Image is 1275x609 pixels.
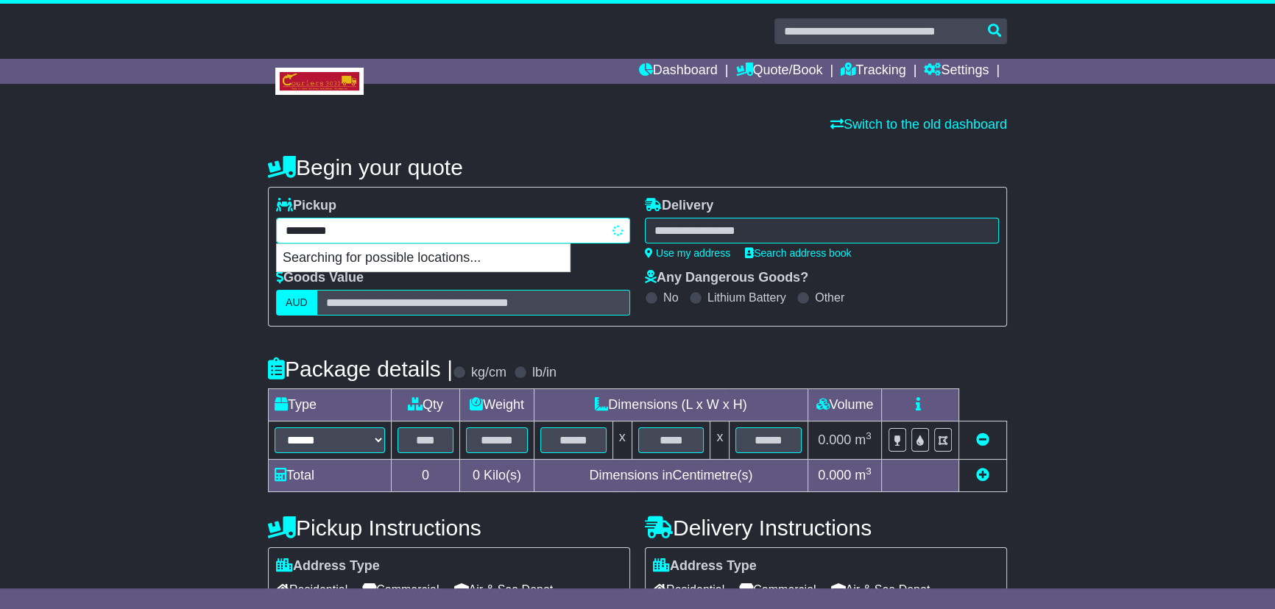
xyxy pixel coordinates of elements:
[473,468,480,482] span: 0
[534,389,808,421] td: Dimensions (L x W x H)
[645,247,730,259] a: Use my address
[268,516,630,540] h4: Pickup Instructions
[268,357,453,381] h4: Package details |
[924,59,989,84] a: Settings
[276,198,336,214] label: Pickup
[269,389,392,421] td: Type
[735,59,822,84] a: Quote/Book
[976,468,989,482] a: Add new item
[663,291,678,304] label: No
[707,291,786,304] label: Lithium Battery
[276,290,317,316] label: AUD
[645,516,1007,540] h4: Delivery Instructions
[639,59,718,84] a: Dashboard
[808,389,881,421] td: Volume
[460,389,534,421] td: Weight
[276,558,380,574] label: Address Type
[277,244,570,272] p: Searching for possible locations...
[454,578,554,601] span: Air & Sea Depot
[841,59,905,84] a: Tracking
[855,468,872,482] span: m
[866,430,872,441] sup: 3
[866,466,872,477] sup: 3
[645,270,808,286] label: Any Dangerous Goods?
[362,578,439,601] span: Commercial
[460,460,534,492] td: Kilo(s)
[745,247,851,259] a: Search address book
[534,460,808,492] td: Dimensions in Centimetre(s)
[653,558,757,574] label: Address Type
[818,468,851,482] span: 0.000
[831,578,930,601] span: Air & Sea Depot
[855,432,872,447] span: m
[276,578,347,601] span: Residential
[392,389,460,421] td: Qty
[276,218,630,243] typeahead: Please provide city
[276,270,364,286] label: Goods Value
[471,365,506,381] label: kg/cm
[268,155,1007,179] h4: Begin your quote
[830,117,1007,132] a: Switch to the old dashboard
[739,578,816,601] span: Commercial
[532,365,557,381] label: lb/in
[612,421,632,460] td: x
[269,460,392,492] td: Total
[645,198,713,214] label: Delivery
[392,460,460,492] td: 0
[976,432,989,447] a: Remove this item
[710,421,730,460] td: x
[818,432,851,447] span: 0.000
[815,291,844,304] label: Other
[653,578,724,601] span: Residential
